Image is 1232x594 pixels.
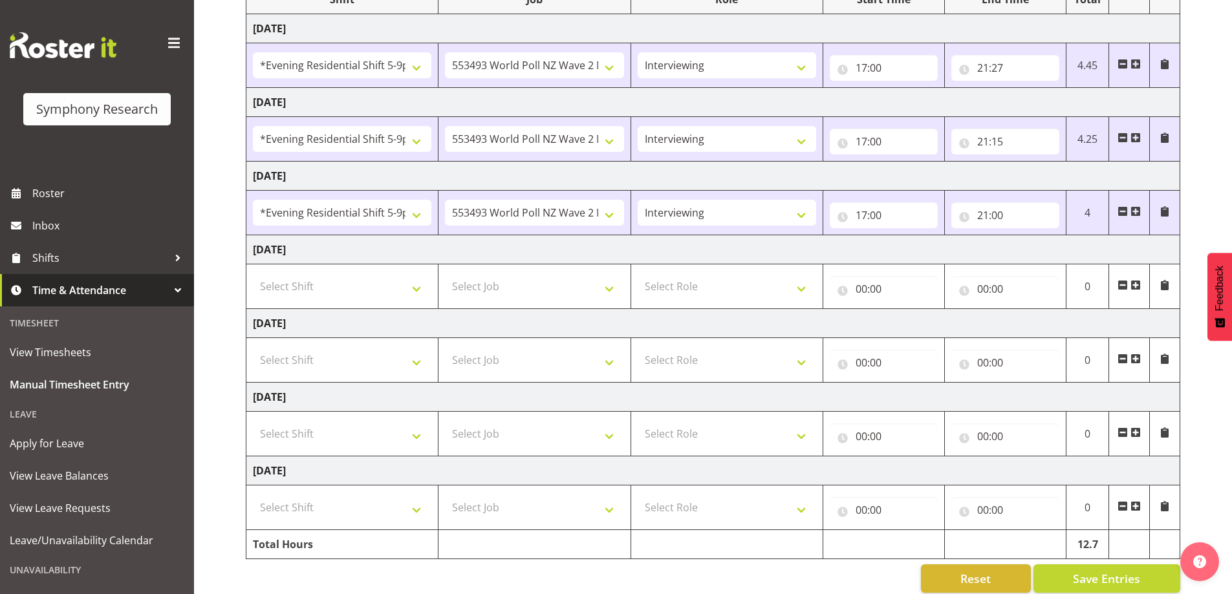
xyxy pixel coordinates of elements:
div: Timesheet [3,310,191,336]
td: [DATE] [246,309,1180,338]
td: 12.7 [1066,530,1109,559]
input: Click to select... [830,423,938,449]
td: 0 [1066,412,1109,456]
span: Time & Attendance [32,281,168,300]
td: 0 [1066,338,1109,383]
td: [DATE] [246,162,1180,191]
input: Click to select... [951,129,1059,154]
td: [DATE] [246,383,1180,412]
input: Click to select... [951,497,1059,523]
td: [DATE] [246,88,1180,117]
input: Click to select... [830,55,938,81]
button: Save Entries [1033,564,1180,593]
input: Click to select... [951,55,1059,81]
input: Click to select... [830,276,938,302]
input: Click to select... [830,350,938,376]
td: 0 [1066,485,1109,530]
span: Feedback [1214,266,1226,311]
span: View Leave Balances [10,466,184,485]
input: Click to select... [830,129,938,154]
div: Unavailability [3,557,191,583]
img: Rosterit website logo [10,32,116,58]
a: View Timesheets [3,336,191,368]
td: 4 [1066,191,1109,235]
td: 0 [1066,264,1109,309]
input: Click to select... [951,202,1059,228]
span: View Leave Requests [10,498,184,518]
span: Shifts [32,248,168,268]
div: Leave [3,401,191,427]
td: 4.45 [1066,43,1109,88]
span: Roster [32,184,188,203]
span: Save Entries [1073,570,1140,587]
span: Inbox [32,216,188,235]
td: [DATE] [246,235,1180,264]
span: Leave/Unavailability Calendar [10,531,184,550]
a: Leave/Unavailability Calendar [3,524,191,557]
a: View Leave Requests [3,492,191,524]
input: Click to select... [951,423,1059,449]
div: Symphony Research [36,100,158,119]
button: Feedback - Show survey [1207,253,1232,341]
td: [DATE] [246,14,1180,43]
td: 4.25 [1066,117,1109,162]
td: Total Hours [246,530,438,559]
td: [DATE] [246,456,1180,485]
input: Click to select... [830,497,938,523]
input: Click to select... [951,276,1059,302]
input: Click to select... [951,350,1059,376]
a: View Leave Balances [3,460,191,492]
span: Reset [960,570,991,587]
a: Apply for Leave [3,427,191,460]
button: Reset [921,564,1031,593]
span: Manual Timesheet Entry [10,375,184,394]
a: Manual Timesheet Entry [3,368,191,401]
input: Click to select... [830,202,938,228]
img: help-xxl-2.png [1193,555,1206,568]
span: View Timesheets [10,343,184,362]
span: Apply for Leave [10,434,184,453]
